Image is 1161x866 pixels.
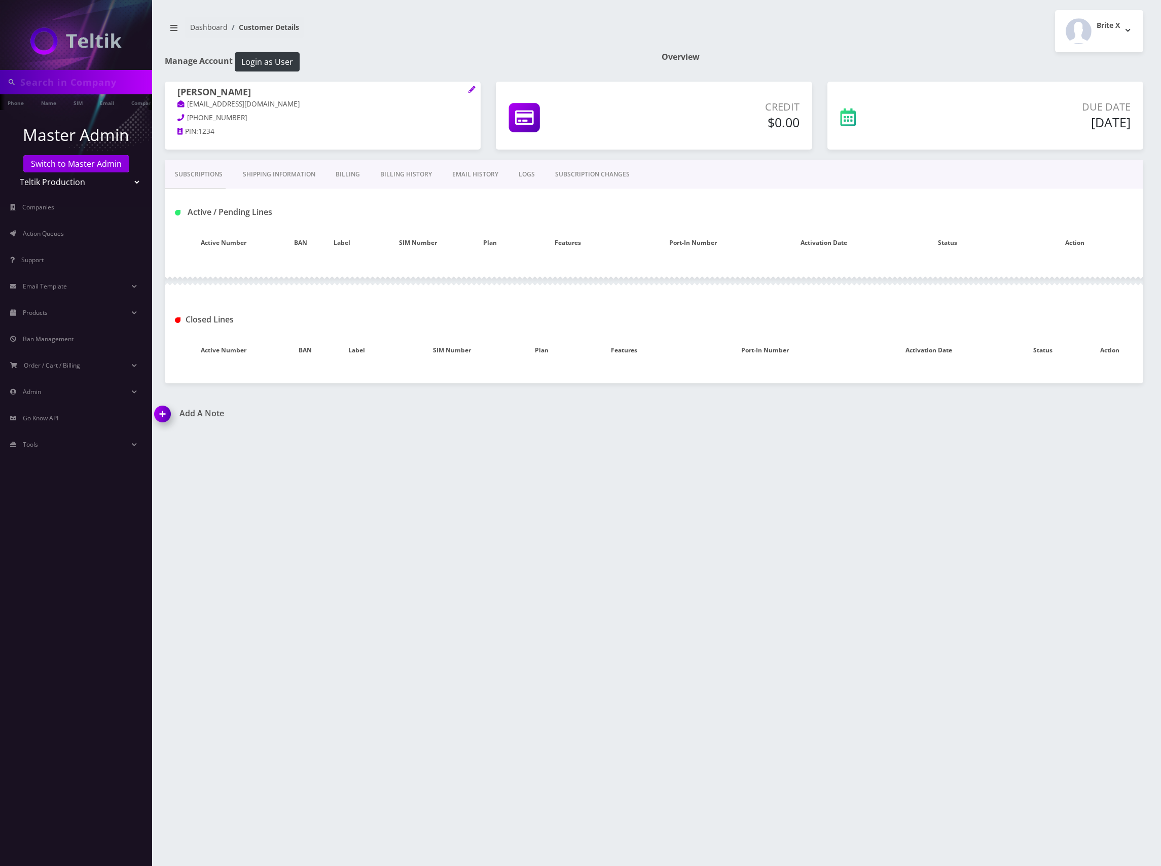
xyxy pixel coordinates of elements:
span: Email Template [23,282,67,291]
a: Billing History [370,160,442,189]
a: EMAIL HISTORY [442,160,509,189]
th: Activation Date [848,336,1009,365]
a: SIM [68,94,88,110]
a: Dashboard [190,22,228,32]
img: Closed Lines [175,317,180,323]
th: SIM Number [386,336,518,365]
span: Ban Management [23,335,74,343]
th: SIM Number [366,228,471,258]
button: Login as User [235,52,300,71]
th: Label [319,228,366,258]
span: Tools [23,440,38,449]
input: Search in Company [20,73,150,92]
span: Products [23,308,48,317]
h5: $0.00 [636,115,800,130]
h5: [DATE] [942,115,1131,130]
h1: Manage Account [165,52,646,71]
h1: [PERSON_NAME] [177,87,468,99]
th: Activation Date [759,228,889,258]
a: Add A Note [155,409,646,418]
a: PIN: [177,127,198,137]
th: Features [509,228,627,258]
th: BAN [282,336,328,365]
span: Action Queues [23,229,64,238]
a: SUBSCRIPTION CHANGES [545,160,640,189]
th: Port-In Number [682,336,848,365]
a: Name [36,94,61,110]
img: Active / Pending Lines [175,210,180,215]
th: Port-In Number [627,228,759,258]
span: Order / Cart / Billing [24,361,80,370]
a: [EMAIL_ADDRESS][DOMAIN_NAME] [177,99,300,110]
th: Label [328,336,386,365]
h1: Active / Pending Lines [175,207,484,217]
th: Plan [518,336,565,365]
th: Status [1009,336,1076,365]
h1: Closed Lines [175,315,484,324]
th: Status [889,228,1006,258]
a: Company [126,94,160,110]
span: Companies [22,203,54,211]
a: Subscriptions [165,160,233,189]
th: Action [1006,228,1143,258]
a: Billing [325,160,370,189]
a: Switch to Master Admin [23,155,129,172]
th: Active Number [165,228,282,258]
p: Credit [636,99,800,115]
a: Phone [3,94,29,110]
th: Active Number [165,336,282,365]
li: Customer Details [228,22,299,32]
a: Shipping Information [233,160,325,189]
nav: breadcrumb [165,17,646,46]
span: [PHONE_NUMBER] [187,113,247,122]
h1: Overview [662,52,1143,62]
h2: Brite X [1097,21,1120,30]
span: Admin [23,387,41,396]
a: Email [95,94,119,110]
a: LOGS [509,160,545,189]
a: Login as User [233,55,300,66]
th: Features [565,336,683,365]
th: Action [1076,336,1143,365]
span: 1234 [198,127,214,136]
button: Brite X [1055,10,1143,52]
p: Due Date [942,99,1131,115]
th: Plan [471,228,509,258]
span: Support [21,256,44,264]
th: BAN [282,228,319,258]
span: Go Know API [23,414,58,422]
img: Teltik Production [30,27,122,55]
